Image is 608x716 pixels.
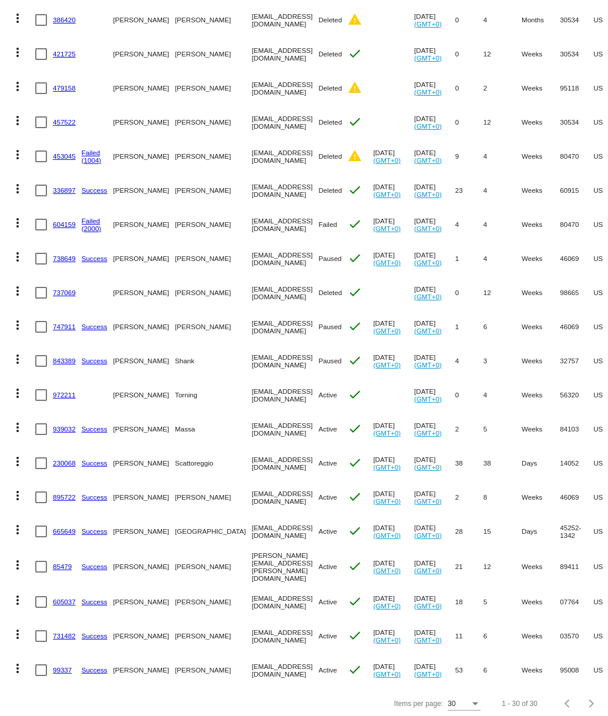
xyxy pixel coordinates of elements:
mat-cell: [DATE] [373,173,414,208]
mat-cell: [DATE] [414,378,455,412]
a: (GMT+0) [414,602,442,610]
a: 336897 [53,186,76,194]
span: Deleted [318,16,342,24]
mat-cell: Massa [175,412,252,446]
mat-cell: 32757 [560,344,593,378]
mat-cell: [PERSON_NAME] [175,585,252,619]
mat-icon: check [348,46,362,61]
a: 731482 [53,632,76,640]
a: (GMT+0) [414,190,442,198]
mat-cell: 80470 [560,139,593,173]
mat-cell: 95118 [560,71,593,105]
mat-cell: [EMAIL_ADDRESS][DOMAIN_NAME] [252,310,319,344]
mat-cell: Scattoreggio [175,446,252,480]
mat-cell: [EMAIL_ADDRESS][DOMAIN_NAME] [252,514,319,548]
a: (GMT+0) [373,531,401,539]
mat-cell: [PERSON_NAME] [113,344,175,378]
span: Deleted [318,289,342,296]
span: Active [318,459,337,467]
mat-cell: 6 [483,653,522,687]
mat-cell: 46069 [560,242,593,276]
mat-icon: check [348,456,362,470]
mat-cell: Weeks [522,619,560,653]
mat-icon: check [348,421,362,436]
mat-cell: [PERSON_NAME] [113,412,175,446]
mat-cell: [EMAIL_ADDRESS][DOMAIN_NAME] [252,3,319,37]
mat-cell: [EMAIL_ADDRESS][DOMAIN_NAME] [252,105,319,139]
a: Success [82,598,108,605]
mat-cell: [DATE] [373,412,414,446]
mat-cell: [DATE] [414,3,455,37]
mat-cell: 5 [483,412,522,446]
span: 30 [448,700,455,708]
a: 747911 [53,323,76,330]
mat-cell: Weeks [522,310,560,344]
mat-icon: more_vert [11,148,25,162]
a: (GMT+0) [373,636,401,644]
mat-cell: [DATE] [414,514,455,548]
mat-cell: [DATE] [373,653,414,687]
mat-icon: more_vert [11,45,25,59]
mat-cell: [DATE] [414,173,455,208]
mat-cell: Weeks [522,37,560,71]
mat-cell: [PERSON_NAME] [175,71,252,105]
a: 972211 [53,391,76,399]
a: Success [82,459,108,467]
mat-cell: [PERSON_NAME] [175,3,252,37]
a: 457522 [53,118,76,126]
mat-cell: [DATE] [373,585,414,619]
mat-cell: [DATE] [414,446,455,480]
mat-cell: 38 [483,446,522,480]
mat-cell: 8 [483,480,522,514]
mat-cell: [EMAIL_ADDRESS][DOMAIN_NAME] [252,71,319,105]
mat-icon: more_vert [11,523,25,537]
mat-cell: 46069 [560,480,593,514]
a: 453045 [53,152,76,160]
mat-cell: Shank [175,344,252,378]
mat-cell: 84103 [560,412,593,446]
a: Success [82,425,108,433]
mat-cell: [DATE] [373,242,414,276]
a: Success [82,666,108,674]
span: Paused [318,323,341,330]
a: (GMT+0) [414,88,442,96]
mat-cell: [EMAIL_ADDRESS][DOMAIN_NAME] [252,378,319,412]
mat-cell: [EMAIL_ADDRESS][DOMAIN_NAME] [252,276,319,310]
a: 895722 [53,493,76,501]
mat-cell: [PERSON_NAME] [113,446,175,480]
mat-cell: Weeks [522,480,560,514]
mat-cell: 0 [455,105,483,139]
mat-cell: [DATE] [373,446,414,480]
mat-cell: 15 [483,514,522,548]
mat-cell: [PERSON_NAME] [175,139,252,173]
mat-cell: 12 [483,276,522,310]
mat-icon: more_vert [11,352,25,366]
mat-cell: [DATE] [414,548,455,585]
mat-cell: [DATE] [414,344,455,378]
mat-cell: [PERSON_NAME] [113,208,175,242]
mat-cell: 5 [483,585,522,619]
a: (GMT+0) [373,463,401,471]
a: (1004) [82,156,102,164]
mat-cell: Weeks [522,276,560,310]
mat-cell: [DATE] [414,105,455,139]
mat-cell: [PERSON_NAME] [175,310,252,344]
mat-icon: more_vert [11,284,25,298]
mat-cell: [PERSON_NAME] [175,480,252,514]
mat-icon: warning [348,81,362,95]
mat-icon: more_vert [11,318,25,332]
mat-cell: [EMAIL_ADDRESS][DOMAIN_NAME] [252,480,319,514]
a: 230068 [53,459,76,467]
mat-cell: Weeks [522,173,560,208]
mat-cell: [EMAIL_ADDRESS][DOMAIN_NAME] [252,412,319,446]
a: (GMT+0) [414,54,442,62]
mat-cell: [EMAIL_ADDRESS][DOMAIN_NAME] [252,242,319,276]
span: Active [318,425,337,433]
mat-cell: 0 [455,3,483,37]
a: (GMT+0) [373,670,401,678]
a: 738649 [53,255,76,262]
a: Success [82,357,108,364]
mat-cell: [DATE] [373,619,414,653]
mat-icon: more_vert [11,489,25,503]
span: Deleted [318,186,342,194]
